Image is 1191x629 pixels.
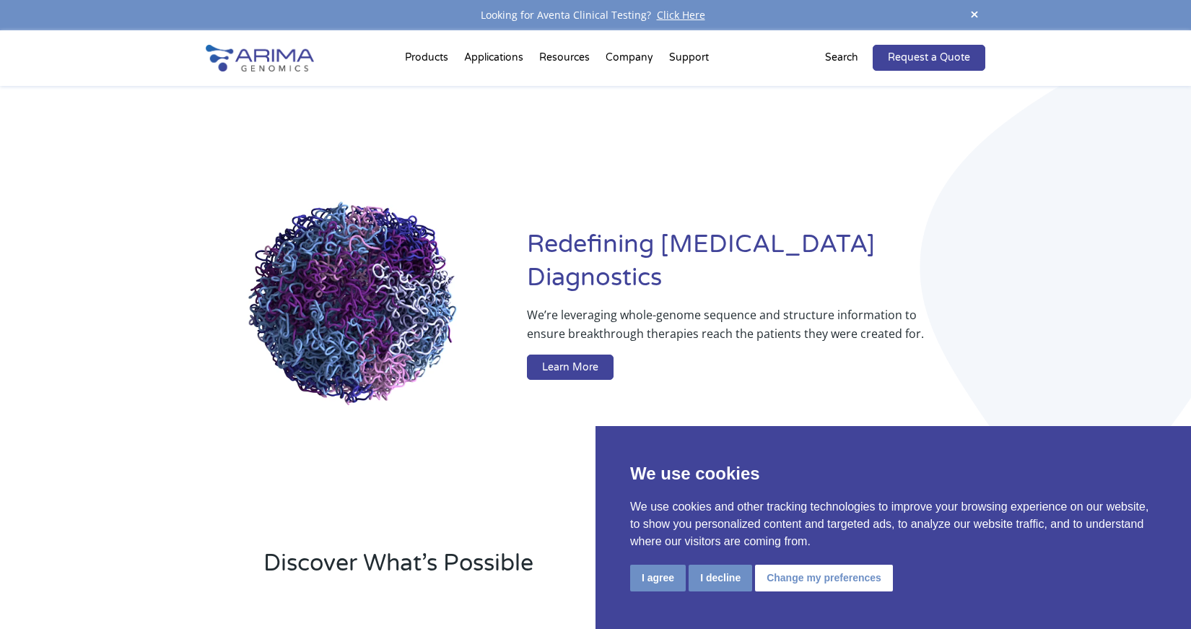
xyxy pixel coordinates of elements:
[527,355,614,381] a: Learn More
[689,565,752,591] button: I decline
[825,48,858,67] p: Search
[206,6,985,25] div: Looking for Aventa Clinical Testing?
[527,228,985,305] h1: Redefining [MEDICAL_DATA] Diagnostics
[527,305,928,355] p: We’re leveraging whole-genome sequence and structure information to ensure breakthrough therapies...
[263,547,780,591] h2: Discover What’s Possible
[873,45,985,71] a: Request a Quote
[630,565,686,591] button: I agree
[1119,560,1191,629] iframe: Chat Widget
[206,45,314,71] img: Arima-Genomics-logo
[630,498,1156,550] p: We use cookies and other tracking technologies to improve your browsing experience on our website...
[630,461,1156,487] p: We use cookies
[651,8,711,22] a: Click Here
[755,565,893,591] button: Change my preferences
